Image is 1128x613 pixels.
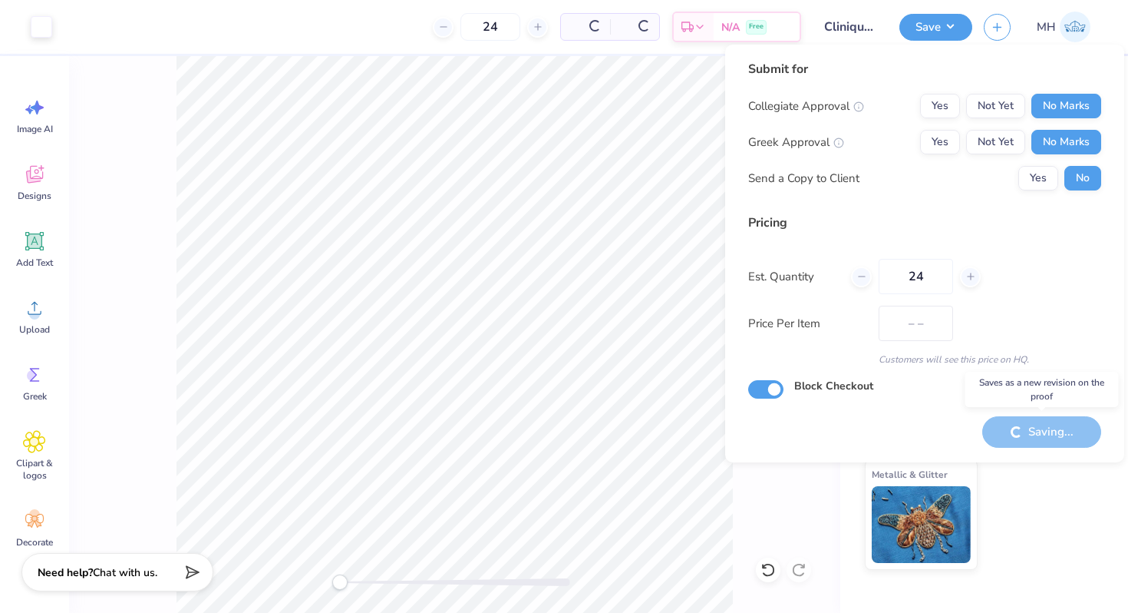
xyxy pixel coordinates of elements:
[748,134,844,151] div: Greek Approval
[748,353,1101,366] div: Customers will see this price on HQ.
[966,94,1025,118] button: Not Yet
[1018,166,1058,191] button: Yes
[872,486,971,563] img: Metallic & Glitter
[899,14,972,41] button: Save
[966,130,1025,154] button: Not Yet
[749,22,764,32] span: Free
[17,123,53,135] span: Image AI
[19,323,50,336] span: Upload
[920,130,960,154] button: Yes
[965,372,1119,407] div: Saves as a new revision on the proof
[1031,94,1101,118] button: No Marks
[721,19,740,35] span: N/A
[93,565,157,580] span: Chat with us.
[748,315,867,333] label: Price Per Item
[748,170,859,187] div: Send a Copy to Client
[18,190,51,202] span: Designs
[332,575,348,590] div: Accessibility label
[23,390,47,403] span: Greek
[920,94,960,118] button: Yes
[748,98,864,115] div: Collegiate Approval
[879,259,953,294] input: – –
[16,536,53,548] span: Decorate
[1031,130,1101,154] button: No Marks
[9,457,60,482] span: Clipart & logos
[813,12,888,42] input: Untitled Design
[460,13,520,41] input: – –
[794,378,873,394] label: Block Checkout
[38,565,93,580] strong: Need help?
[748,214,1101,232] div: Pricing
[1064,166,1101,191] button: No
[872,466,948,482] span: Metallic & Glitter
[16,257,53,269] span: Add Text
[748,268,839,286] label: Est. Quantity
[1037,18,1056,36] span: MH
[1030,12,1097,42] a: MH
[748,60,1101,78] div: Submit for
[1060,12,1090,42] img: Mitra Hegde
